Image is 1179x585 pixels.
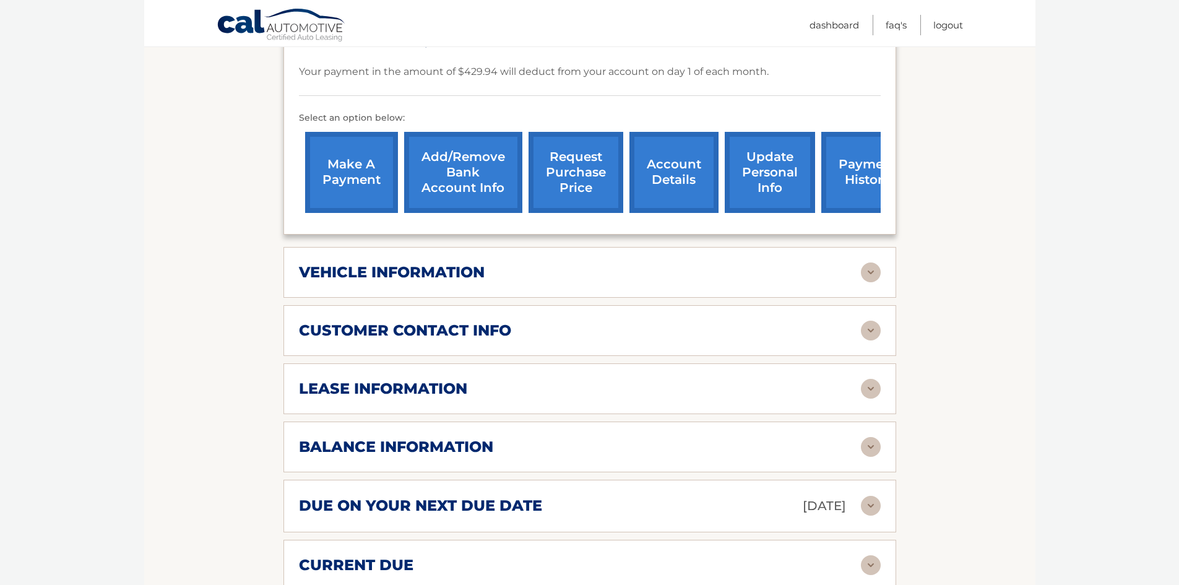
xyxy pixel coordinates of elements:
[861,555,881,575] img: accordion-rest.svg
[305,132,398,213] a: make a payment
[529,132,623,213] a: request purchase price
[861,262,881,282] img: accordion-rest.svg
[299,63,769,80] p: Your payment in the amount of $429.94 will deduct from your account on day 1 of each month.
[803,495,846,517] p: [DATE]
[299,111,881,126] p: Select an option below:
[861,321,881,340] img: accordion-rest.svg
[725,132,815,213] a: update personal info
[861,437,881,457] img: accordion-rest.svg
[404,132,522,213] a: Add/Remove bank account info
[861,496,881,516] img: accordion-rest.svg
[629,132,719,213] a: account details
[299,321,511,340] h2: customer contact info
[933,15,963,35] a: Logout
[810,15,859,35] a: Dashboard
[299,438,493,456] h2: balance information
[299,496,542,515] h2: due on your next due date
[299,379,467,398] h2: lease information
[299,263,485,282] h2: vehicle information
[299,556,413,574] h2: current due
[217,8,347,44] a: Cal Automotive
[886,15,907,35] a: FAQ's
[821,132,914,213] a: payment history
[861,379,881,399] img: accordion-rest.svg
[317,36,431,48] span: Enrolled For Auto Pay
